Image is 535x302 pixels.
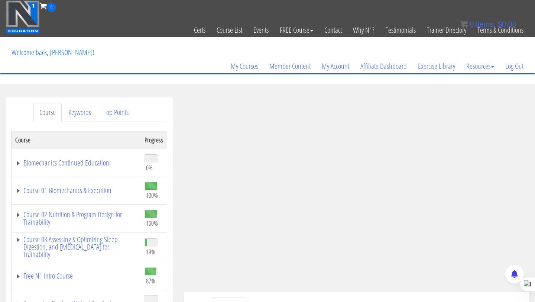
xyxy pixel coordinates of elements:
span: $ [498,20,502,28]
p: Welcome back, [PERSON_NAME]! [6,38,100,67]
a: 0 items: $0.00 [460,20,516,28]
a: Biomechanics Continued Education [15,159,137,167]
a: Log Out [500,48,529,84]
a: 0 [40,1,56,11]
a: Resources [461,48,500,84]
th: Progress [141,131,167,149]
a: My Account [316,48,355,84]
a: Exercise Library [412,48,461,84]
a: My Courses [225,48,264,84]
span: 19% [146,248,155,256]
a: Free N1 Intro Course [15,272,137,280]
bdi: 0.00 [498,20,516,28]
a: Course [33,103,62,122]
a: FREE Course [274,12,319,48]
span: 0 [470,20,474,28]
span: items: [476,20,496,28]
a: Certs [188,12,211,48]
a: Testimonials [380,12,421,48]
span: 87% [146,277,155,285]
a: Why N1? [347,12,380,48]
img: icon11.png [460,20,468,28]
th: Course [12,131,141,149]
a: Course 02 Nutrition & Program Design for Trainability [15,211,137,226]
span: 100% [146,219,158,227]
a: Top Points [98,103,134,122]
a: Keywords [62,103,97,122]
a: Contact [319,12,347,48]
span: 0% [146,164,153,172]
img: n1-education [6,0,40,34]
a: Trainer Directory [421,12,472,48]
span: 100% [146,191,158,199]
a: Course List [211,12,248,48]
a: Events [248,12,274,48]
a: Member Content [264,48,316,84]
a: Course 03 Assessing & Optimizing Sleep Digestion, and [MEDICAL_DATA] for Trainability [15,236,137,258]
a: Course 01 Biomechanics & Execution [15,187,137,194]
a: Affiliate Dashboard [355,48,412,84]
a: Terms & Conditions [472,12,529,48]
span: 0 [47,3,56,12]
